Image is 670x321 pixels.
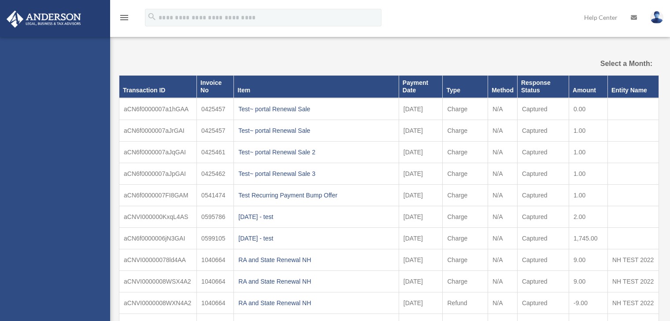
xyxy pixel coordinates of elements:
[197,163,234,184] td: 0425462
[399,184,443,206] td: [DATE]
[238,168,394,180] div: Test~ portal Renewal Sale 3
[569,292,608,314] td: -9.00
[517,98,569,120] td: Captured
[197,184,234,206] td: 0541474
[234,76,399,98] th: Item
[197,270,234,292] td: 1040664
[443,292,488,314] td: Refund
[517,270,569,292] td: Captured
[443,120,488,141] td: Charge
[517,184,569,206] td: Captured
[488,76,518,98] th: Method
[238,254,394,266] div: RA and State Renewal NH
[443,141,488,163] td: Charge
[399,120,443,141] td: [DATE]
[569,184,608,206] td: 1.00
[197,141,234,163] td: 0425461
[488,184,518,206] td: N/A
[517,141,569,163] td: Captured
[238,146,394,158] div: Test~ portal Renewal Sale 2
[399,227,443,249] td: [DATE]
[443,206,488,227] td: Charge
[197,292,234,314] td: 1040664
[607,270,659,292] td: NH TEST 2022
[576,58,652,70] label: Select a Month:
[399,292,443,314] td: [DATE]
[4,11,84,28] img: Anderson Advisors Platinum Portal
[238,103,394,115] div: Test~ portal Renewal Sale
[399,98,443,120] td: [DATE]
[607,249,659,270] td: NH TEST 2022
[569,163,608,184] td: 1.00
[147,12,157,22] i: search
[197,76,234,98] th: Invoice No
[119,270,197,292] td: aCNVI0000008WSX4A2
[119,141,197,163] td: aCN6f0000007aJqGAI
[607,292,659,314] td: NH TEST 2022
[443,270,488,292] td: Charge
[517,292,569,314] td: Captured
[488,270,518,292] td: N/A
[238,189,394,201] div: Test Recurring Payment Bump Offer
[517,120,569,141] td: Captured
[443,184,488,206] td: Charge
[399,76,443,98] th: Payment Date
[238,211,394,223] div: [DATE] - test
[197,98,234,120] td: 0425457
[238,232,394,244] div: [DATE] - test
[238,124,394,137] div: Test~ portal Renewal Sale
[517,76,569,98] th: Response Status
[488,120,518,141] td: N/A
[569,76,608,98] th: Amount
[443,163,488,184] td: Charge
[119,98,197,120] td: aCN6f0000007a1hGAA
[119,292,197,314] td: aCNVI0000008WXN4A2
[119,12,130,23] i: menu
[119,76,197,98] th: Transaction ID
[569,249,608,270] td: 9.00
[399,141,443,163] td: [DATE]
[119,249,197,270] td: aCNVI00000078ld4AA
[569,141,608,163] td: 1.00
[569,98,608,120] td: 0.00
[119,120,197,141] td: aCN6f0000007aJrGAI
[488,249,518,270] td: N/A
[399,270,443,292] td: [DATE]
[119,163,197,184] td: aCN6f0000007aJpGAI
[197,206,234,227] td: 0595786
[399,163,443,184] td: [DATE]
[488,163,518,184] td: N/A
[569,270,608,292] td: 9.00
[119,227,197,249] td: aCN6f0000006jN3GAI
[650,11,663,24] img: User Pic
[517,249,569,270] td: Captured
[443,76,488,98] th: Type
[488,227,518,249] td: N/A
[569,206,608,227] td: 2.00
[238,297,394,309] div: RA and State Renewal NH
[488,141,518,163] td: N/A
[197,120,234,141] td: 0425457
[569,120,608,141] td: 1.00
[238,275,394,288] div: RA and State Renewal NH
[443,249,488,270] td: Charge
[197,227,234,249] td: 0599105
[197,249,234,270] td: 1040664
[443,227,488,249] td: Charge
[119,15,130,23] a: menu
[488,98,518,120] td: N/A
[119,206,197,227] td: aCNVI000000KxqL4AS
[399,206,443,227] td: [DATE]
[517,163,569,184] td: Captured
[443,98,488,120] td: Charge
[488,292,518,314] td: N/A
[517,206,569,227] td: Captured
[517,227,569,249] td: Captured
[488,206,518,227] td: N/A
[569,227,608,249] td: 1,745.00
[399,249,443,270] td: [DATE]
[607,76,659,98] th: Entity Name
[119,184,197,206] td: aCN6f0000007FI8GAM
